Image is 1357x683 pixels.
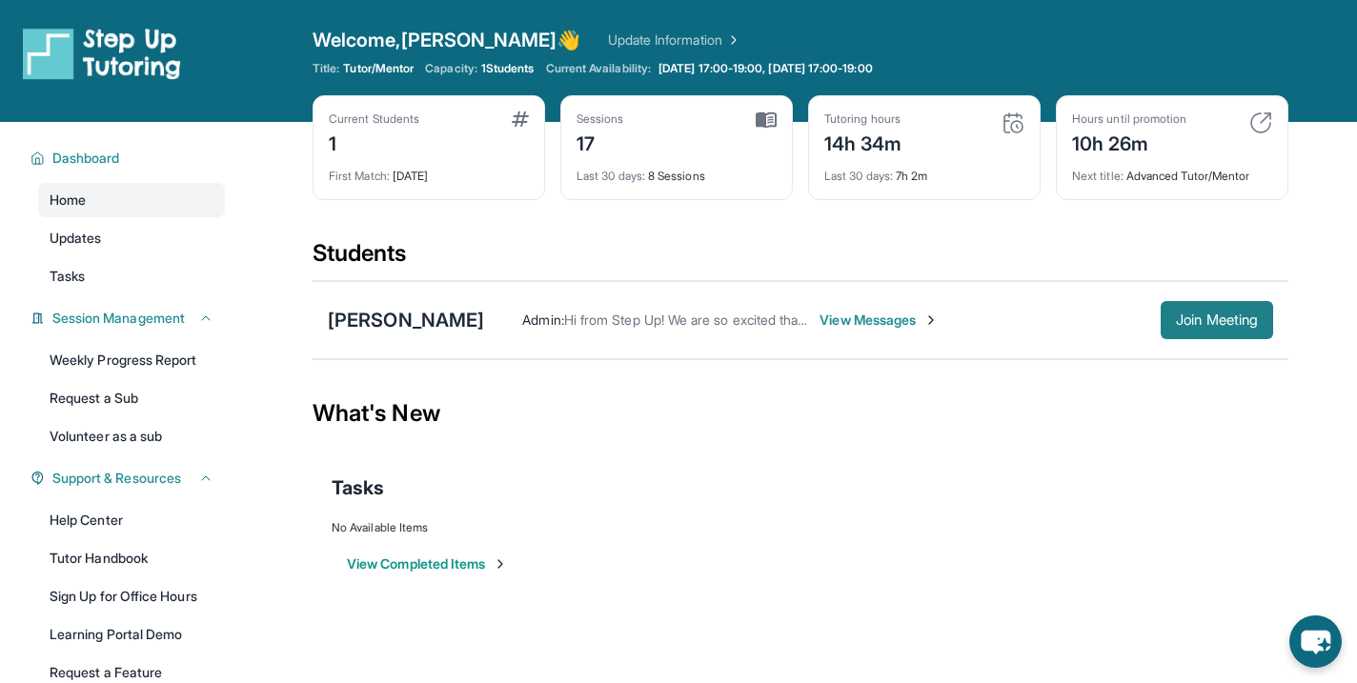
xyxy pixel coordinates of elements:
[425,61,477,76] span: Capacity:
[328,307,484,333] div: [PERSON_NAME]
[577,157,777,184] div: 8 Sessions
[313,238,1288,280] div: Students
[313,61,339,76] span: Title:
[577,169,645,183] span: Last 30 days :
[50,267,85,286] span: Tasks
[481,61,535,76] span: 1 Students
[1072,169,1124,183] span: Next title :
[820,311,939,330] span: View Messages
[329,111,419,127] div: Current Students
[1161,301,1273,339] button: Join Meeting
[347,554,508,573] button: View Completed Items
[658,61,873,76] span: [DATE] 17:00-19:00, [DATE] 17:00-19:00
[1289,615,1342,668] button: chat-button
[313,27,581,53] span: Welcome, [PERSON_NAME] 👋
[38,541,225,575] a: Tutor Handbook
[38,259,225,293] a: Tasks
[824,157,1024,184] div: 7h 2m
[313,372,1288,455] div: What's New
[546,61,651,76] span: Current Availability:
[38,579,225,613] a: Sign Up for Office Hours
[608,30,741,50] a: Update Information
[45,309,213,328] button: Session Management
[1072,111,1186,127] div: Hours until promotion
[923,312,939,328] img: Chevron-Right
[1002,111,1024,134] img: card
[332,474,384,501] span: Tasks
[50,229,102,248] span: Updates
[577,111,624,127] div: Sessions
[824,111,902,127] div: Tutoring hours
[329,157,529,184] div: [DATE]
[52,309,185,328] span: Session Management
[655,61,877,76] a: [DATE] 17:00-19:00, [DATE] 17:00-19:00
[38,183,225,217] a: Home
[329,169,390,183] span: First Match :
[38,221,225,255] a: Updates
[756,111,777,129] img: card
[45,149,213,168] button: Dashboard
[824,127,902,157] div: 14h 34m
[824,169,893,183] span: Last 30 days :
[1072,157,1272,184] div: Advanced Tutor/Mentor
[1072,127,1186,157] div: 10h 26m
[329,127,419,157] div: 1
[38,503,225,537] a: Help Center
[38,343,225,377] a: Weekly Progress Report
[45,469,213,488] button: Support & Resources
[1176,314,1258,326] span: Join Meeting
[38,617,225,652] a: Learning Portal Demo
[512,111,529,127] img: card
[23,27,181,80] img: logo
[343,61,414,76] span: Tutor/Mentor
[50,191,86,210] span: Home
[52,149,120,168] span: Dashboard
[38,381,225,415] a: Request a Sub
[722,30,741,50] img: Chevron Right
[52,469,181,488] span: Support & Resources
[522,311,563,328] span: Admin :
[38,419,225,453] a: Volunteer as a sub
[332,520,1269,535] div: No Available Items
[1249,111,1272,134] img: card
[577,127,624,157] div: 17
